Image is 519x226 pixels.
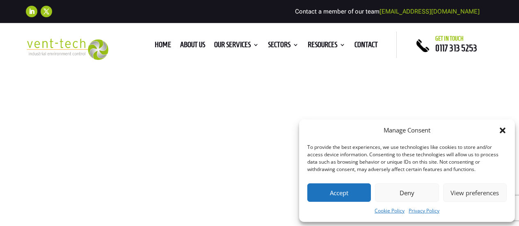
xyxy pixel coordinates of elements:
button: View preferences [443,183,507,202]
div: Manage Consent [384,126,430,135]
a: [EMAIL_ADDRESS][DOMAIN_NAME] [380,8,480,15]
a: Follow on LinkedIn [26,6,37,17]
img: 2023-09-27T08_35_16.549ZVENT-TECH---Clear-background [26,39,108,59]
button: Deny [375,183,439,202]
a: Our Services [214,42,259,51]
a: Follow on X [41,6,52,17]
button: Accept [307,183,371,202]
a: Resources [308,42,345,51]
div: Close dialog [498,126,507,135]
div: To provide the best experiences, we use technologies like cookies to store and/or access device i... [307,144,506,173]
a: Sectors [268,42,299,51]
a: About us [180,42,205,51]
a: Cookie Policy [375,206,405,216]
a: Home [155,42,171,51]
a: Contact [354,42,378,51]
span: Get in touch [435,35,464,42]
span: Contact a member of our team [295,8,480,15]
a: Privacy Policy [409,206,439,216]
a: 0117 313 5253 [435,43,477,53]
